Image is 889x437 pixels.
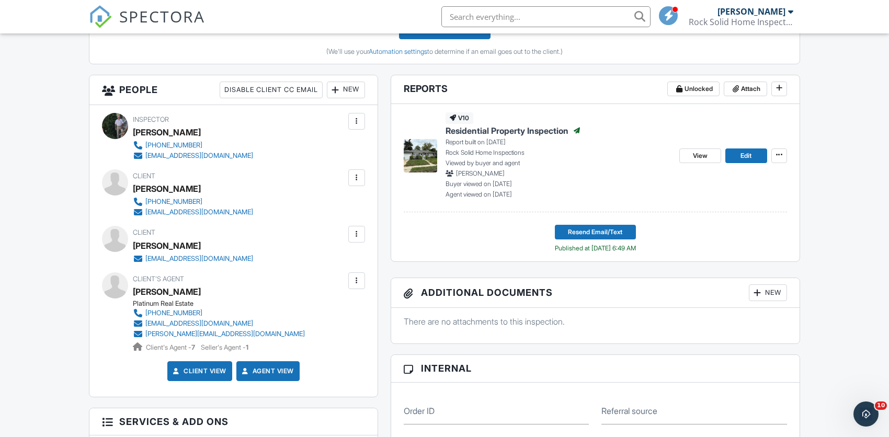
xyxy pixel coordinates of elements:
[133,140,253,151] a: [PHONE_NUMBER]
[89,5,112,28] img: The Best Home Inspection Software - Spectora
[133,172,155,180] span: Client
[327,82,365,98] div: New
[601,405,657,417] label: Referral source
[404,405,435,417] label: Order ID
[97,48,792,56] div: (We'll use your to determine if an email goes out to the client.)
[133,275,184,283] span: Client's Agent
[133,254,253,264] a: [EMAIL_ADDRESS][DOMAIN_NAME]
[133,228,155,236] span: Client
[89,408,378,435] h3: Services & Add ons
[145,330,305,338] div: [PERSON_NAME][EMAIL_ADDRESS][DOMAIN_NAME]
[749,284,787,301] div: New
[145,255,253,263] div: [EMAIL_ADDRESS][DOMAIN_NAME]
[246,343,248,351] strong: 1
[171,366,226,376] a: Client View
[404,316,787,327] p: There are no attachments to this inspection.
[875,401,887,410] span: 10
[119,5,205,27] span: SPECTORA
[146,343,197,351] span: Client's Agent -
[133,197,253,207] a: [PHONE_NUMBER]
[201,343,248,351] span: Seller's Agent -
[89,75,378,105] h3: People
[133,238,201,254] div: [PERSON_NAME]
[133,284,201,300] a: [PERSON_NAME]
[133,181,201,197] div: [PERSON_NAME]
[441,6,651,27] input: Search everything...
[133,308,305,318] a: [PHONE_NUMBER]
[220,82,323,98] div: Disable Client CC Email
[689,17,793,27] div: Rock Solid Home Inspections, LLC
[145,208,253,216] div: [EMAIL_ADDRESS][DOMAIN_NAME]
[145,141,202,149] div: [PHONE_NUMBER]
[391,278,800,308] h3: Additional Documents
[240,366,294,376] a: Agent View
[191,343,195,351] strong: 7
[717,6,785,17] div: [PERSON_NAME]
[391,355,800,382] h3: Internal
[133,207,253,217] a: [EMAIL_ADDRESS][DOMAIN_NAME]
[89,14,205,36] a: SPECTORA
[133,124,201,140] div: [PERSON_NAME]
[369,48,427,55] a: Automation settings
[145,309,202,317] div: [PHONE_NUMBER]
[133,329,305,339] a: [PERSON_NAME][EMAIL_ADDRESS][DOMAIN_NAME]
[133,300,313,308] div: Platinum Real Estate
[145,319,253,328] div: [EMAIL_ADDRESS][DOMAIN_NAME]
[853,401,879,427] iframe: Intercom live chat
[145,198,202,206] div: [PHONE_NUMBER]
[145,152,253,160] div: [EMAIL_ADDRESS][DOMAIN_NAME]
[133,116,169,123] span: Inspector
[133,318,305,329] a: [EMAIL_ADDRESS][DOMAIN_NAME]
[133,151,253,161] a: [EMAIL_ADDRESS][DOMAIN_NAME]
